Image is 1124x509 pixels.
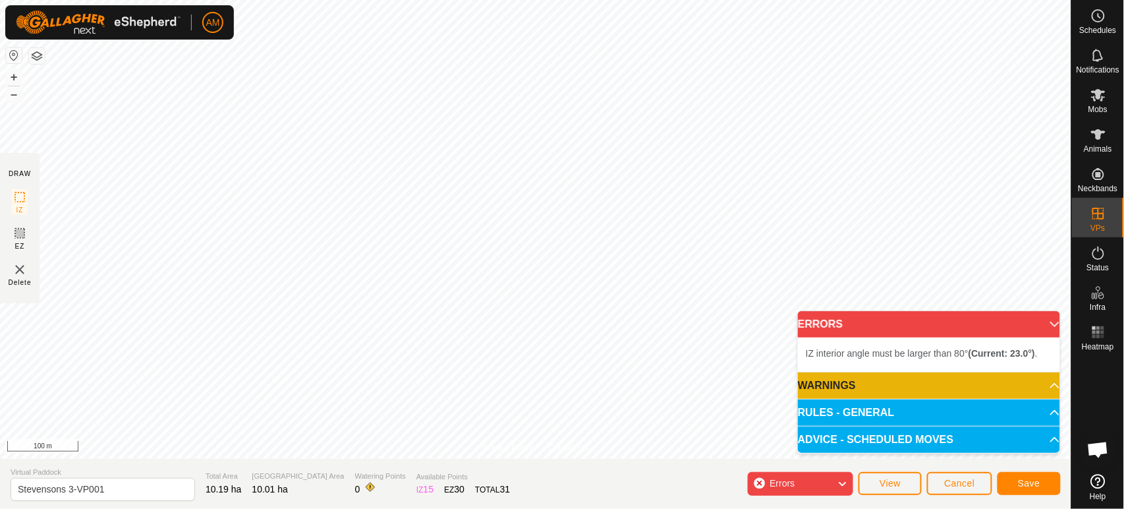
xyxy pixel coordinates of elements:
[475,483,510,496] div: TOTAL
[798,380,856,391] span: WARNINGS
[1082,343,1114,351] span: Heatmap
[16,11,181,34] img: Gallagher Logo
[15,241,25,251] span: EZ
[484,442,533,454] a: Privacy Policy
[500,484,511,494] span: 31
[1084,145,1112,153] span: Animals
[798,434,953,445] span: ADVICE - SCHEDULED MOVES
[806,348,1038,359] span: IZ interior angle must be larger than 80° .
[770,478,795,489] span: Errors
[444,483,464,496] div: EZ
[798,427,1060,453] p-accordion-header: ADVICE - SCHEDULED MOVES
[424,484,434,494] span: 15
[455,484,465,494] span: 30
[798,338,1060,372] p-accordion-content: ERRORS
[416,471,510,483] span: Available Points
[1088,105,1108,113] span: Mobs
[16,205,24,215] span: IZ
[6,47,22,63] button: Reset Map
[880,478,901,489] span: View
[998,472,1061,495] button: Save
[798,407,895,418] span: RULES - GENERAL
[252,484,289,494] span: 10.01 ha
[355,484,360,494] span: 0
[206,16,220,30] span: AM
[11,467,195,478] span: Virtual Paddock
[858,472,922,495] button: View
[1018,478,1040,489] span: Save
[1090,303,1106,311] span: Infra
[206,484,242,494] span: 10.19 ha
[798,373,1060,399] p-accordion-header: WARNINGS
[944,478,975,489] span: Cancel
[1077,66,1119,74] span: Notifications
[355,471,406,482] span: Watering Points
[798,319,843,330] span: ERRORS
[29,48,45,64] button: Map Layers
[6,86,22,102] button: –
[206,471,242,482] span: Total Area
[1078,185,1117,193] span: Neckbands
[1090,493,1106,500] span: Help
[9,278,32,287] span: Delete
[969,348,1035,359] b: (Current: 23.0°)
[798,400,1060,426] p-accordion-header: RULES - GENERAL
[416,483,434,496] div: IZ
[1090,224,1105,232] span: VPs
[12,262,28,278] img: VP
[798,311,1060,338] p-accordion-header: ERRORS
[927,472,992,495] button: Cancel
[252,471,345,482] span: [GEOGRAPHIC_DATA] Area
[1072,469,1124,506] a: Help
[6,69,22,85] button: +
[9,169,31,179] div: DRAW
[1079,430,1118,469] div: Open chat
[1079,26,1116,34] span: Schedules
[549,442,588,454] a: Contact Us
[1086,264,1109,272] span: Status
